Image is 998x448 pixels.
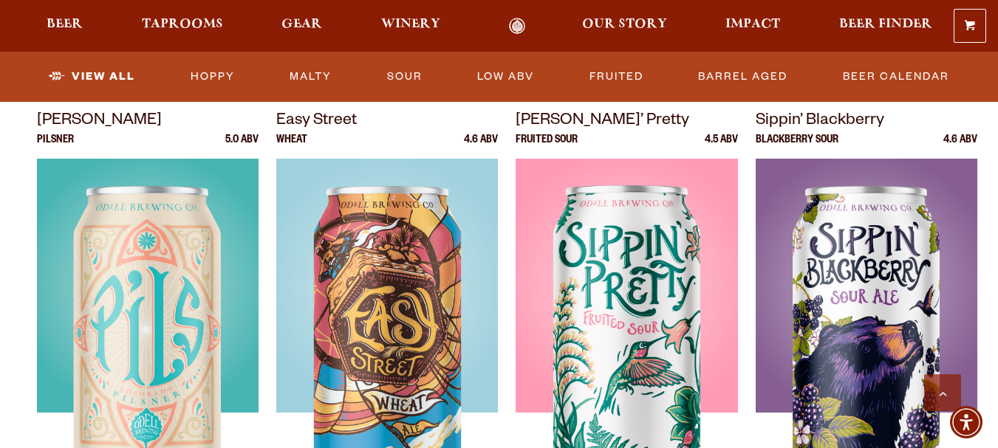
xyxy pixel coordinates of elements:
p: [PERSON_NAME]’ Pretty [516,108,737,135]
a: Taprooms [132,18,233,35]
a: Hoppy [185,60,241,94]
p: Easy Street [276,108,498,135]
span: Beer Finder [839,18,932,30]
a: Gear [272,18,332,35]
span: Gear [281,18,322,30]
a: Beer Calendar [837,60,955,94]
div: Accessibility Menu [950,406,982,438]
a: Winery [372,18,450,35]
span: Our Story [582,18,667,30]
a: Fruited [584,60,649,94]
p: Pilsner [37,135,74,159]
p: 4.5 ABV [705,135,738,159]
span: Beer [47,18,83,30]
p: 5.0 ABV [225,135,259,159]
span: Impact [725,18,780,30]
span: Taprooms [142,18,223,30]
p: Wheat [276,135,307,159]
a: Malty [284,60,338,94]
p: Fruited Sour [516,135,578,159]
a: Beer Finder [830,18,942,35]
a: View All [43,60,141,94]
p: Blackberry Sour [756,135,838,159]
p: 4.6 ABV [464,135,498,159]
a: Scroll to top [924,374,961,411]
a: Odell Home [490,18,545,35]
span: Winery [381,18,440,30]
p: [PERSON_NAME] [37,108,259,135]
a: Barrel Aged [692,60,793,94]
p: 4.6 ABV [943,135,977,159]
a: Impact [716,18,790,35]
a: Low ABV [471,60,540,94]
a: Beer [37,18,92,35]
a: Sour [381,60,428,94]
p: Sippin’ Blackberry [756,108,977,135]
a: Our Story [573,18,677,35]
